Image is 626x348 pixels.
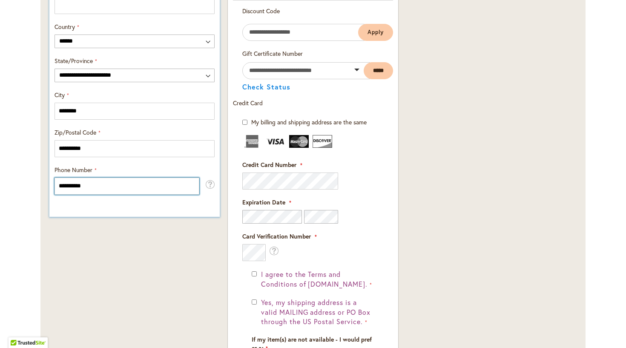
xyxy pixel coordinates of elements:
[358,24,393,41] button: Apply
[242,49,303,58] span: Gift Certificate Number
[242,83,290,90] button: Check Status
[368,29,384,36] span: Apply
[55,91,65,99] span: City
[55,166,92,174] span: Phone Number
[242,7,280,15] span: Discount Code
[6,318,30,342] iframe: Launch Accessibility Center
[55,128,96,136] span: Zip/Postal Code
[55,57,93,65] span: State/Province
[55,23,75,31] span: Country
